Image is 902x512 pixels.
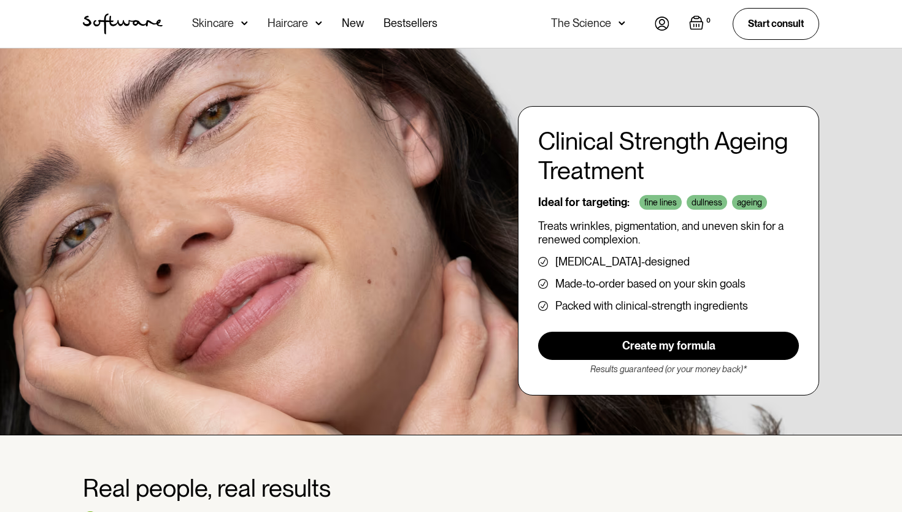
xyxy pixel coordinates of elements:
[315,17,322,29] img: arrow down
[687,195,727,210] div: dullness
[83,13,163,34] img: Software Logo
[241,17,248,29] img: arrow down
[538,278,799,290] li: Made-to-order based on your skin goals
[268,17,308,29] div: Haircare
[732,195,767,210] div: ageing
[538,220,799,246] p: Treats wrinkles, pigmentation, and uneven skin for a renewed complexion.
[733,8,819,39] a: Start consult
[83,475,819,502] h2: Real people, real results
[538,126,799,185] h1: Clinical Strength Ageing Treatment
[538,332,799,360] a: Create my formula
[704,15,713,26] div: 0
[619,17,625,29] img: arrow down
[192,17,234,29] div: Skincare
[83,13,163,34] a: home
[590,364,747,374] em: Results guaranteed (or your money back)*
[639,195,682,210] div: fine lines
[551,17,611,29] div: The Science
[538,196,630,209] p: Ideal for targeting:
[538,300,799,312] li: Packed with clinical-strength ingredients
[689,15,713,32] a: Open cart
[538,256,799,268] li: [MEDICAL_DATA]-designed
